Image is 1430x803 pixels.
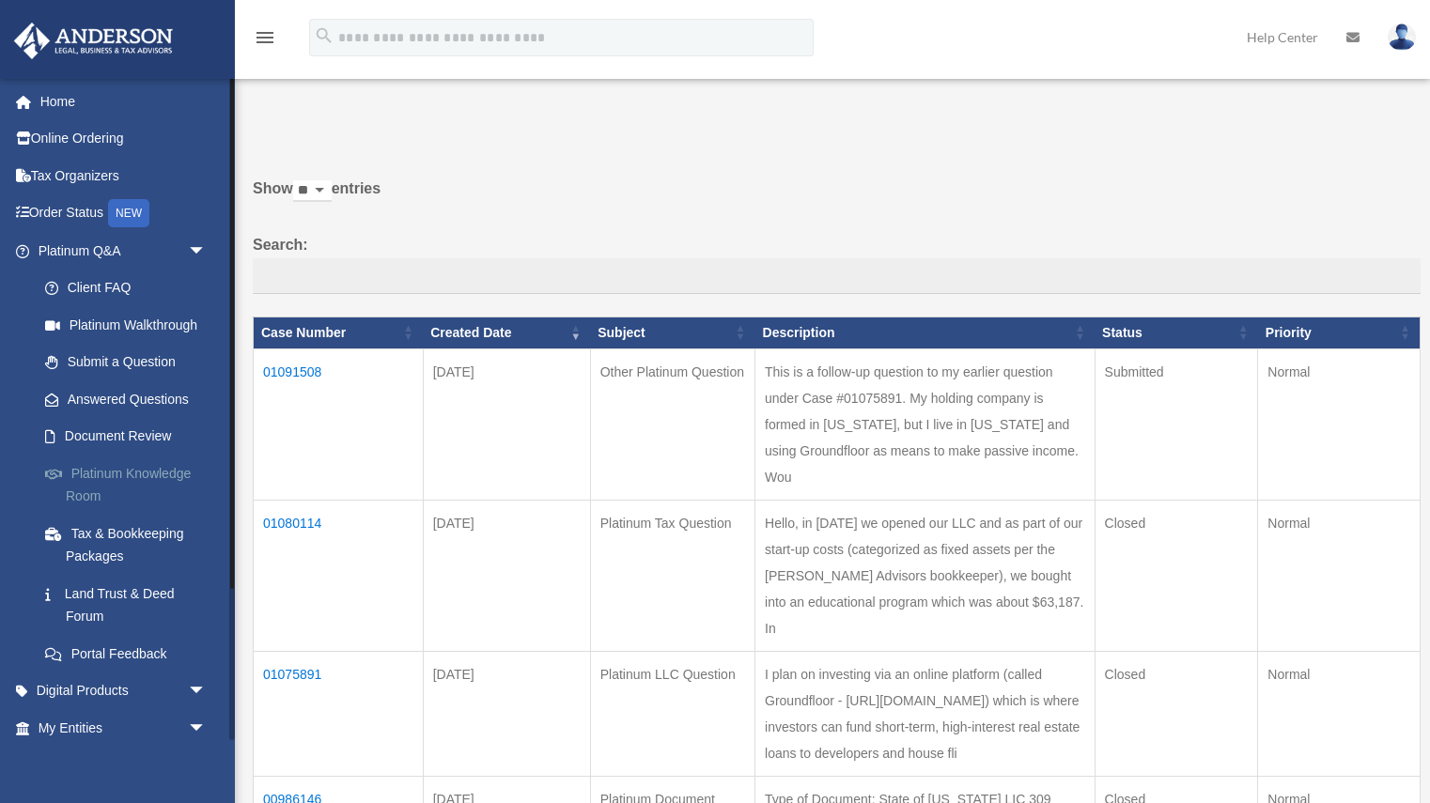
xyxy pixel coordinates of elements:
td: [DATE] [423,348,590,500]
th: Priority: activate to sort column ascending [1258,317,1421,348]
th: Subject: activate to sort column ascending [590,317,754,348]
a: My Entitiesarrow_drop_down [13,709,235,747]
td: Other Platinum Question [590,348,754,500]
a: Platinum Q&Aarrow_drop_down [13,232,235,270]
div: NEW [108,199,149,227]
span: arrow_drop_down [188,709,225,748]
a: menu [254,33,276,49]
td: Normal [1258,348,1421,500]
a: Client FAQ [26,270,235,307]
th: Status: activate to sort column ascending [1095,317,1258,348]
td: 01091508 [254,348,424,500]
th: Case Number: activate to sort column ascending [254,317,424,348]
i: search [314,25,334,46]
td: Hello, in [DATE] we opened our LLC and as part of our start-up costs (categorized as fixed assets... [755,500,1096,651]
td: This is a follow-up question to my earlier question under Case #01075891. My holding company is f... [755,348,1096,500]
a: Platinum Knowledge Room [26,455,235,515]
label: Search: [253,232,1421,294]
a: Tax Organizers [13,157,235,194]
a: Tax & Bookkeeping Packages [26,515,235,575]
a: Answered Questions [26,380,225,418]
td: [DATE] [423,500,590,651]
label: Show entries [253,176,1421,221]
a: Document Review [26,418,235,456]
img: User Pic [1388,23,1416,51]
img: Anderson Advisors Platinum Portal [8,23,179,59]
th: Created Date: activate to sort column ascending [423,317,590,348]
td: [DATE] [423,651,590,776]
td: Submitted [1095,348,1258,500]
a: Order StatusNEW [13,194,235,233]
td: Closed [1095,500,1258,651]
a: Portal Feedback [26,635,235,672]
td: I plan on investing via an online platform (called Groundfloor - [URL][DOMAIN_NAME]) which is whe... [755,651,1096,776]
a: Submit a Question [26,344,235,381]
td: 01075891 [254,651,424,776]
input: Search: [253,258,1421,294]
td: Normal [1258,651,1421,776]
span: arrow_drop_down [188,232,225,270]
span: arrow_drop_down [188,672,225,711]
td: Closed [1095,651,1258,776]
th: Description: activate to sort column ascending [755,317,1096,348]
td: Normal [1258,500,1421,651]
select: Showentries [293,180,332,202]
a: Online Ordering [13,120,235,158]
i: menu [254,26,276,49]
a: Land Trust & Deed Forum [26,575,235,635]
td: 01080114 [254,500,424,651]
a: Home [13,83,235,120]
td: Platinum Tax Question [590,500,754,651]
td: Platinum LLC Question [590,651,754,776]
a: Platinum Walkthrough [26,306,235,344]
a: Digital Productsarrow_drop_down [13,672,235,710]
